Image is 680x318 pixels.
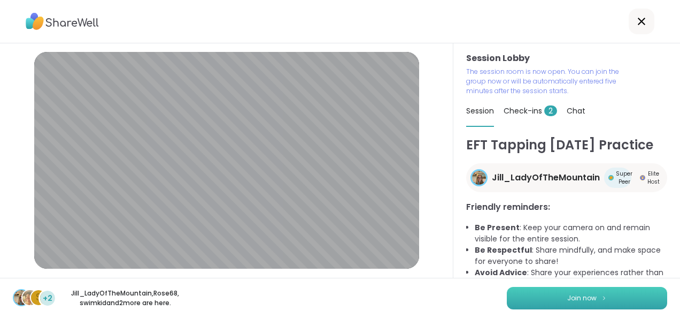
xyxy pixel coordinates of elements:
[466,67,620,96] p: The session room is now open. You can join the group now or will be automatically entered five mi...
[14,290,29,305] img: Jill_LadyOfTheMountain
[475,245,667,267] li: : Share mindfully, and make space for everyone to share!
[608,175,614,180] img: Super Peer
[492,171,600,184] span: Jill_LadyOfTheMountain
[466,52,667,65] h3: Session Lobby
[22,290,37,305] img: Rose68
[43,293,52,304] span: +2
[640,175,645,180] img: Elite Host
[567,105,585,116] span: Chat
[466,135,667,155] h1: EFT Tapping [DATE] Practice
[466,201,667,214] h3: Friendly reminders:
[26,9,99,34] img: ShareWell Logo
[544,105,557,116] span: 2
[475,267,527,278] b: Avoid Advice
[472,171,486,185] img: Jill_LadyOfTheMountain
[475,222,520,233] b: Be Present
[466,105,494,116] span: Session
[65,289,185,308] p: Jill_LadyOfTheMountain , Rose68 , swimkid and 2 more are here.
[475,222,667,245] li: : Keep your camera on and remain visible for the entire session.
[601,295,607,301] img: ShareWell Logomark
[567,293,597,303] span: Join now
[647,170,660,186] span: Elite Host
[475,245,532,255] b: Be Respectful
[36,291,41,305] span: s
[507,287,667,309] button: Join now
[466,163,667,192] a: Jill_LadyOfTheMountainJill_LadyOfTheMountainSuper PeerSuper PeerElite HostElite Host
[504,105,557,116] span: Check-ins
[616,170,632,186] span: Super Peer
[475,267,667,301] li: : Share your experiences rather than advice, as peers are not mental health professionals.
